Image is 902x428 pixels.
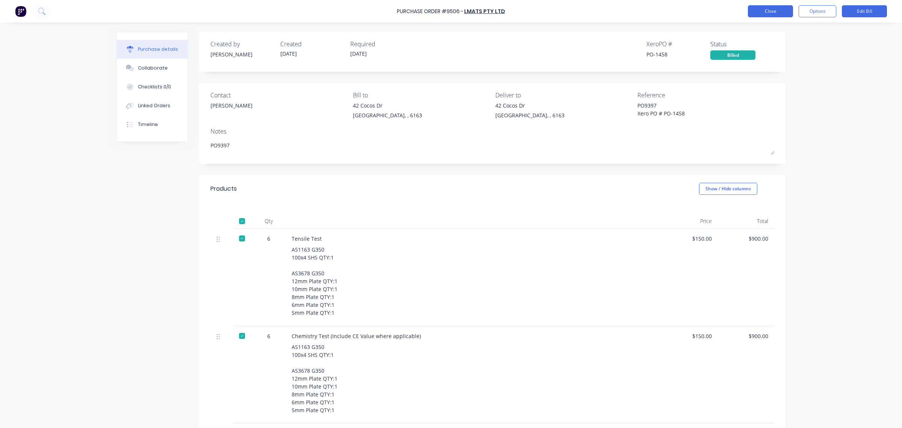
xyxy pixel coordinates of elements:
button: Edit Bill [842,5,887,17]
div: Checklists 0/0 [138,83,171,90]
div: $900.00 [724,332,768,340]
div: Tensile Test [292,235,655,243]
div: $900.00 [724,235,768,243]
div: $150.00 [667,332,712,340]
div: 42 Cocos Dr [353,102,422,109]
div: Created [280,39,344,49]
div: [PERSON_NAME] [210,102,253,109]
div: [PERSON_NAME] [210,50,274,58]
div: Price [661,214,718,229]
button: Checklists 0/0 [117,77,188,96]
div: 6 [258,235,280,243]
div: Purchase Order #9506 - [397,8,463,15]
div: Timeline [138,121,158,128]
a: LMATS PTY LTD [464,8,505,15]
div: PO-1458 [646,50,710,58]
div: 6 [258,332,280,340]
div: 42 Cocos Dr [495,102,565,109]
div: Bill to [353,91,490,100]
div: Products [210,184,237,193]
div: Reference [637,91,774,100]
div: Required [350,39,414,49]
button: Show / Hide columns [699,183,757,195]
button: Timeline [117,115,188,134]
div: Status [710,39,774,49]
button: Linked Orders [117,96,188,115]
button: Close [748,5,793,17]
div: AS1163 G350 100x4 SHS QTY:1 AS3678 G350 12mm Plate QTY:1 10mm Plate QTY:1 8mm Plate QTY:1 6mm Pla... [292,343,655,414]
div: Notes [210,127,774,136]
textarea: PO9397 Xero PO # PO-1458 [637,102,731,118]
div: Chemistry Test (Include CE Value where applicable) [292,332,655,340]
button: Options [799,5,836,17]
div: Qty [252,214,286,229]
div: Total [718,214,774,229]
div: [GEOGRAPHIC_DATA], , 6163 [495,111,565,119]
div: Deliver to [495,91,632,100]
div: AS1163 G350 100x4 SHS QTY:1 AS3678 G350 12mm Plate QTY:1 10mm Plate QTY:1 8mm Plate QTY:1 6mm Pla... [292,246,655,317]
button: Purchase details [117,40,188,59]
div: Xero PO # [646,39,710,49]
div: Created by [210,39,274,49]
div: Contact [210,91,347,100]
div: Purchase details [138,46,178,53]
div: [GEOGRAPHIC_DATA], , 6163 [353,111,422,119]
button: Collaborate [117,59,188,77]
div: Linked Orders [138,102,170,109]
div: $150.00 [667,235,712,243]
div: Billed [710,50,755,60]
textarea: PO9397 [210,138,774,155]
img: Factory [15,6,26,17]
div: Collaborate [138,65,168,71]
